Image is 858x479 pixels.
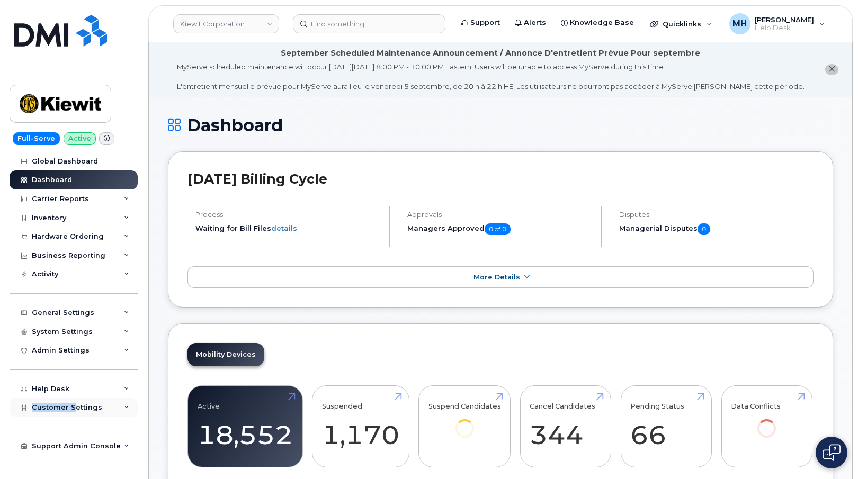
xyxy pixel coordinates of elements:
[281,48,700,59] div: September Scheduled Maintenance Announcement / Annonce D'entretient Prévue Pour septembre
[698,223,710,235] span: 0
[619,211,814,219] h4: Disputes
[823,444,841,461] img: Open chat
[630,392,702,462] a: Pending Status 66
[731,392,802,453] a: Data Conflicts
[485,223,511,235] span: 0 of 0
[177,62,805,92] div: MyServe scheduled maintenance will occur [DATE][DATE] 8:00 PM - 10:00 PM Eastern. Users will be u...
[168,116,833,134] h1: Dashboard
[195,223,380,233] li: Waiting for Bill Files
[198,392,293,462] a: Active 18,552
[619,223,814,235] h5: Managerial Disputes
[195,211,380,219] h4: Process
[473,273,520,281] span: More Details
[407,223,592,235] h5: Managers Approved
[407,211,592,219] h4: Approvals
[322,392,399,462] a: Suspended 1,170
[428,392,501,453] a: Suspend Candidates
[271,224,297,232] a: details
[187,343,264,366] a: Mobility Devices
[825,64,838,75] button: close notification
[530,392,601,462] a: Cancel Candidates 344
[187,171,814,187] h2: [DATE] Billing Cycle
